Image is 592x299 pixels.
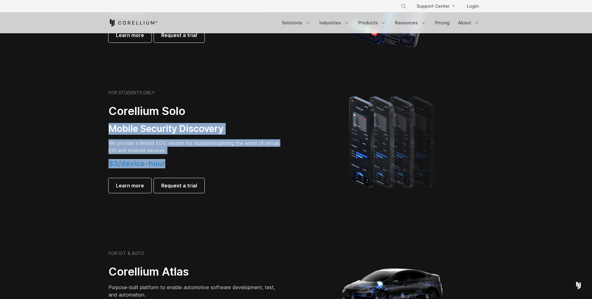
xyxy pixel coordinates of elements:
[571,278,586,293] div: Open Intercom Messenger
[116,182,144,189] span: Learn more
[109,28,151,43] a: Learn more
[316,17,353,28] a: Industries
[154,28,204,43] a: Request a trial
[109,284,275,298] span: Purpose-built platform to enable automotive software development, test, and automation.
[116,31,144,39] span: Learn more
[431,17,453,28] a: Pricing
[393,1,483,12] div: Navigation Menu
[412,1,459,12] a: Support Center
[278,17,483,28] div: Navigation Menu
[355,17,390,28] a: Products
[391,17,430,28] a: Resources
[161,31,197,39] span: Request a trial
[109,159,165,168] span: $3/device-hour
[109,104,281,118] h2: Corellium Solo
[161,182,197,189] span: Request a trial
[454,17,483,28] a: About
[109,140,214,146] span: We provide a limited EDU version for students
[109,19,158,27] a: Corellium Home
[109,123,281,135] h3: Mobile Security Discovery
[109,178,151,193] a: Learn more
[154,178,204,193] a: Request a trial
[337,88,449,195] img: A lineup of four iPhone models becoming more gradient and blurred
[462,1,483,12] a: Login
[109,265,281,279] h2: Corellium Atlas
[398,1,409,12] button: Search
[109,251,144,256] h6: FOR IOT & AUTO
[109,90,155,96] h6: FOR STUDENTS ONLY
[109,139,281,154] p: exploring the world of virtual iOS and Android devices.
[278,17,314,28] a: Solutions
